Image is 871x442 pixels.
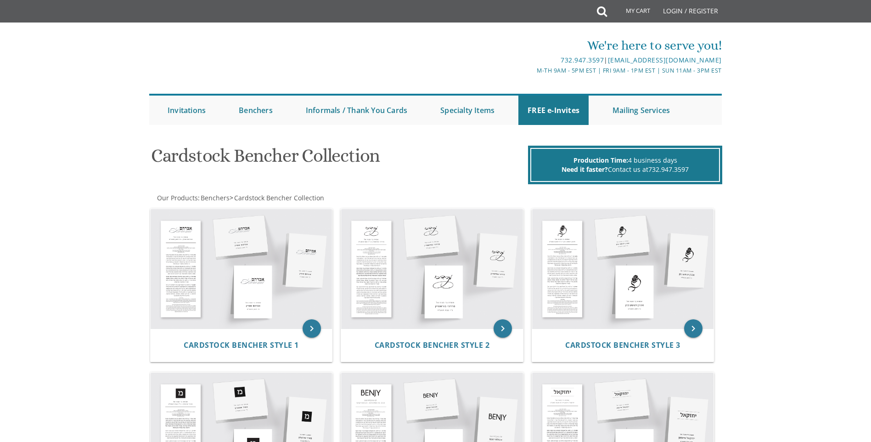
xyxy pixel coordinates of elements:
[230,96,282,125] a: Benchers
[573,156,628,164] span: Production Time:
[565,340,680,350] span: Cardstock Bencher Style 3
[431,96,504,125] a: Specialty Items
[565,341,680,350] a: Cardstock Bencher Style 3
[233,193,324,202] a: Cardstock Bencher Collection
[156,193,198,202] a: Our Products
[158,96,215,125] a: Invitations
[230,193,324,202] span: >
[201,193,230,202] span: Benchers
[494,319,512,338] a: keyboard_arrow_right
[184,341,299,350] a: Cardstock Bencher Style 1
[648,165,689,174] a: 732.947.3597
[341,55,722,66] div: |
[375,340,490,350] span: Cardstock Bencher Style 2
[341,209,523,329] img: Cardstock Bencher Style 2
[234,193,324,202] span: Cardstock Bencher Collection
[684,319,702,338] a: keyboard_arrow_right
[341,36,722,55] div: We're here to serve you!
[518,96,589,125] a: FREE e-Invites
[200,193,230,202] a: Benchers
[184,340,299,350] span: Cardstock Bencher Style 1
[375,341,490,350] a: Cardstock Bencher Style 2
[530,148,720,182] div: 4 business days Contact us at
[341,66,722,75] div: M-Th 9am - 5pm EST | Fri 9am - 1pm EST | Sun 11am - 3pm EST
[561,56,604,64] a: 732.947.3597
[608,56,722,64] a: [EMAIL_ADDRESS][DOMAIN_NAME]
[303,319,321,338] a: keyboard_arrow_right
[151,209,332,329] img: Cardstock Bencher Style 1
[297,96,416,125] a: Informals / Thank You Cards
[603,96,679,125] a: Mailing Services
[149,193,436,203] div: :
[606,1,657,24] a: My Cart
[532,209,714,329] img: Cardstock Bencher Style 3
[151,146,526,173] h1: Cardstock Bencher Collection
[562,165,608,174] span: Need it faster?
